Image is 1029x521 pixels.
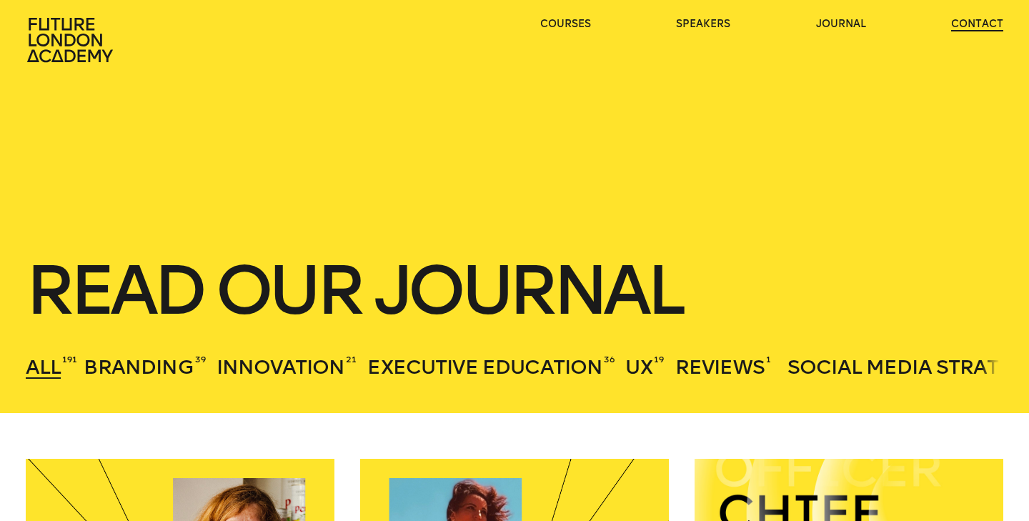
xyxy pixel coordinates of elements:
span: All [26,355,61,379]
span: Reviews [675,355,765,379]
span: UX [625,355,652,379]
h1: Read our journal [26,259,1003,322]
sup: 191 [62,354,77,365]
span: Executive Education [367,355,602,379]
a: speakers [676,17,730,31]
sup: 21 [346,354,357,365]
sup: 1 [766,354,771,365]
span: Innovation [217,355,345,379]
sup: 19 [654,354,664,365]
a: journal [816,17,866,31]
a: contact [951,17,1003,31]
span: Branding [84,355,193,379]
a: courses [540,17,591,31]
sup: 39 [195,354,206,365]
sup: 36 [604,354,615,365]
